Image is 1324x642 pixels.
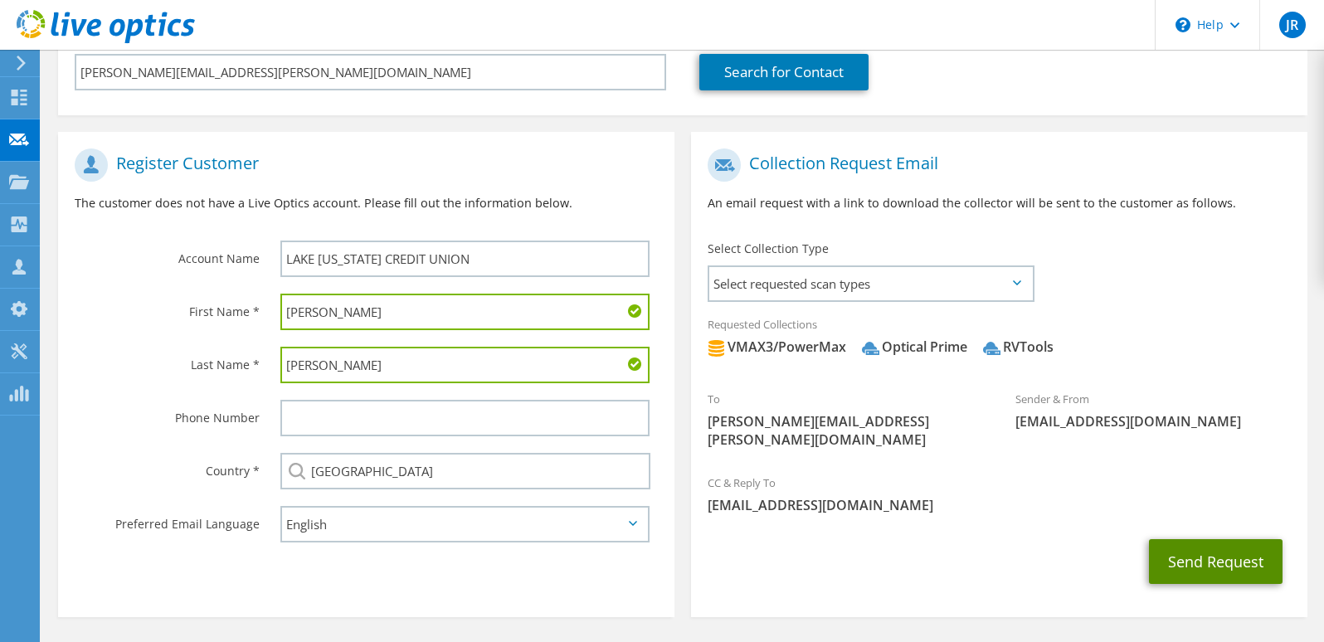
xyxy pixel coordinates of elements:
[75,294,260,320] label: First Name *
[75,506,260,533] label: Preferred Email Language
[1176,17,1190,32] svg: \n
[862,338,967,357] div: Optical Prime
[708,496,1291,514] span: [EMAIL_ADDRESS][DOMAIN_NAME]
[1279,12,1306,38] span: JR
[75,347,260,373] label: Last Name *
[699,54,869,90] a: Search for Contact
[708,338,846,357] div: VMAX3/PowerMax
[75,148,650,182] h1: Register Customer
[691,307,1307,373] div: Requested Collections
[691,465,1307,523] div: CC & Reply To
[75,241,260,267] label: Account Name
[708,241,829,257] label: Select Collection Type
[999,382,1307,439] div: Sender & From
[708,412,982,449] span: [PERSON_NAME][EMAIL_ADDRESS][PERSON_NAME][DOMAIN_NAME]
[75,400,260,426] label: Phone Number
[983,338,1054,357] div: RVTools
[75,453,260,479] label: Country *
[691,382,999,457] div: To
[708,194,1291,212] p: An email request with a link to download the collector will be sent to the customer as follows.
[1015,412,1290,430] span: [EMAIL_ADDRESS][DOMAIN_NAME]
[75,194,658,212] p: The customer does not have a Live Optics account. Please fill out the information below.
[708,148,1283,182] h1: Collection Request Email
[1149,539,1283,584] button: Send Request
[709,267,1032,300] span: Select requested scan types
